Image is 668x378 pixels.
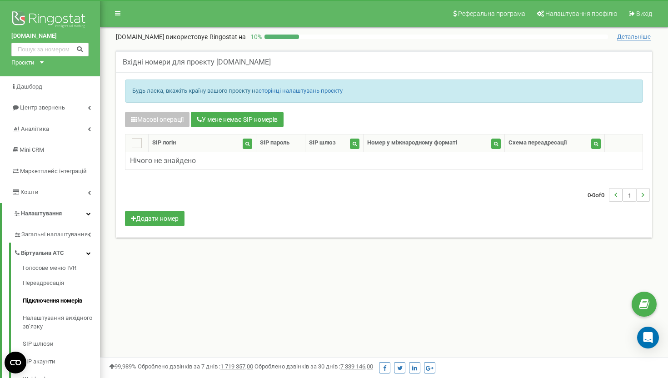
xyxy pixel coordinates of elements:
span: 99,989% [109,363,136,370]
span: Загальні налаштування [21,230,88,239]
a: SIP акаунти [23,353,100,371]
a: Налаштування вихідного зв’язку [23,310,100,336]
a: Переадресація [23,275,100,293]
span: Дашборд [16,83,42,90]
input: Пошук за номером [11,43,89,56]
div: SIP логін [152,139,176,147]
div: Open Intercom Messenger [637,327,659,348]
div: Схема переадресації [508,139,567,147]
span: Налаштування [21,210,62,217]
a: Налаштування [2,203,100,224]
span: Оброблено дзвінків за 30 днів : [254,363,373,370]
u: 7 339 146,00 [340,363,373,370]
span: Маркетплейс інтеграцій [20,168,87,174]
p: [DOMAIN_NAME] [116,32,246,41]
span: Налаштування профілю [545,10,617,17]
button: Додати номер [125,211,184,226]
div: Номер у міжнародному форматі [367,139,457,147]
span: 0-0 0 [588,188,609,202]
p: 10 % [246,32,264,41]
a: Віртуальна АТС [14,243,100,261]
img: Ringostat logo [11,9,89,32]
span: Mini CRM [20,146,44,153]
h5: Вхідні номери для проєкту [DOMAIN_NAME] [123,58,271,66]
u: 1 719 357,00 [220,363,253,370]
button: У мене немає SIP номерів [191,112,284,127]
span: Кошти [20,189,39,195]
button: Масові операції [125,112,189,127]
span: Реферальна програма [458,10,525,17]
a: [DOMAIN_NAME] [11,32,89,40]
p: Будь ласка, вкажіть країну вашого проєкту на [132,87,636,95]
div: SIP шлюз [309,139,336,147]
th: SIP пароль [256,134,305,152]
span: Вихід [636,10,652,17]
a: сторінці налаштувань проєкту [259,87,343,94]
td: Нічого не знайдено [125,152,643,170]
span: Оброблено дзвінків за 7 днів : [138,363,253,370]
a: Підключення номерів [23,292,100,310]
span: of [595,191,601,199]
a: Загальні налаштування [14,224,100,243]
span: Віртуальна АТС [21,249,64,258]
div: Проєкти [11,59,35,67]
a: SIP шлюзи [23,336,100,353]
li: 1 [623,188,636,202]
span: використовує Ringostat на [166,33,246,40]
button: Open CMP widget [5,352,26,373]
nav: ... [588,179,650,211]
span: Центр звернень [20,104,65,111]
a: Голосове меню IVR [23,264,100,275]
span: Аналiтика [21,125,49,132]
span: Детальніше [617,33,651,40]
